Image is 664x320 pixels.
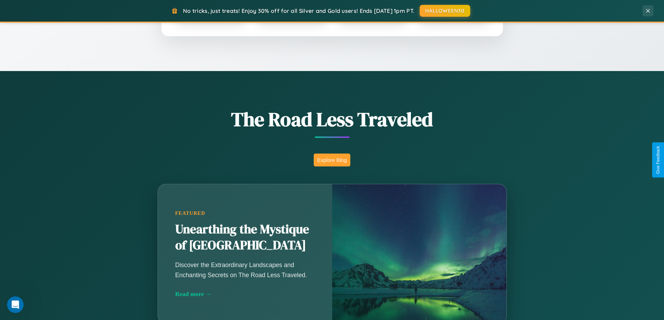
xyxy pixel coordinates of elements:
h2: Unearthing the Mystique of [GEOGRAPHIC_DATA] [175,221,315,253]
div: Read more → [175,290,315,298]
button: Explore Blog [314,154,350,166]
p: Discover the Extraordinary Landscapes and Enchanting Secrets on The Road Less Traveled. [175,260,315,280]
iframe: Intercom live chat [7,296,24,313]
button: HALLOWEEN30 [420,5,470,17]
div: Give Feedback [656,146,661,174]
div: Featured [175,210,315,216]
span: No tricks, just treats! Enjoy 30% off for all Silver and Gold users! Ends [DATE] 1pm PT. [183,7,414,14]
h1: The Road Less Traveled [123,106,541,133]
